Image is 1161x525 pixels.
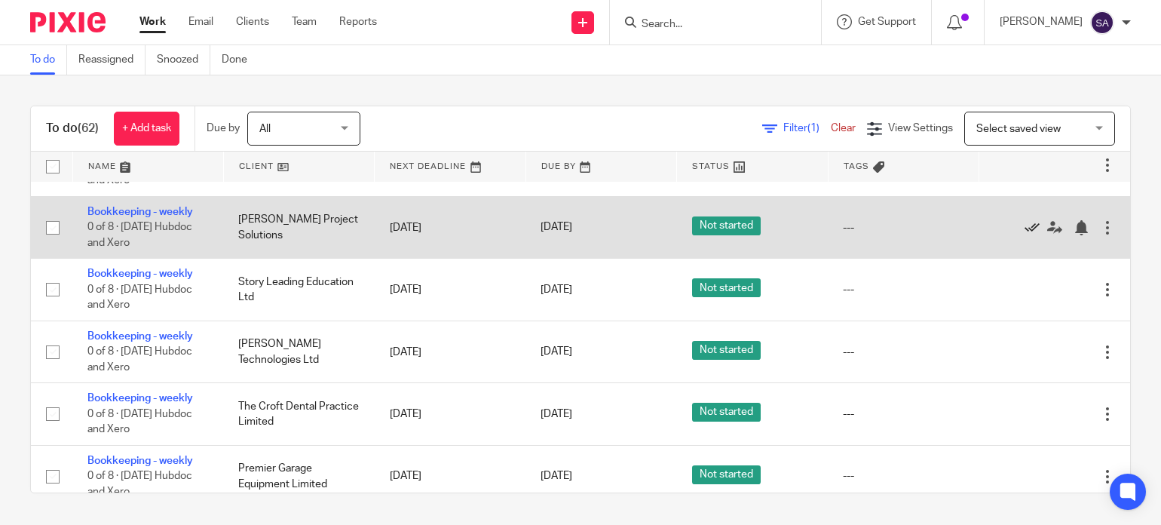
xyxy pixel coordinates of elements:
[46,121,99,137] h1: To do
[207,121,240,136] p: Due by
[259,124,271,134] span: All
[692,278,761,297] span: Not started
[843,282,963,297] div: ---
[807,123,819,134] span: (1)
[375,321,525,382] td: [DATE]
[640,18,776,32] input: Search
[976,124,1061,134] span: Select saved view
[375,383,525,445] td: [DATE]
[223,259,374,321] td: Story Leading Education Ltd
[87,269,193,279] a: Bookkeeping - weekly
[223,383,374,445] td: The Croft Dental Practice Limited
[78,45,146,75] a: Reassigned
[223,197,374,259] td: [PERSON_NAME] Project Solutions
[30,45,67,75] a: To do
[87,284,192,311] span: 0 of 8 · [DATE] Hubdoc and Xero
[223,445,374,507] td: Premier Garage Equipment Limited
[541,347,572,358] span: [DATE]
[139,14,166,29] a: Work
[375,197,525,259] td: [DATE]
[87,456,193,466] a: Bookkeeping - weekly
[541,284,572,295] span: [DATE]
[78,122,99,134] span: (62)
[541,223,572,233] span: [DATE]
[1000,14,1083,29] p: [PERSON_NAME]
[541,471,572,482] span: [DATE]
[541,409,572,419] span: [DATE]
[87,160,192,186] span: 0 of 8 · [DATE] Hubdoc and Xero
[87,471,192,497] span: 0 of 8 · [DATE] Hubdoc and Xero
[783,123,831,134] span: Filter
[843,345,963,360] div: ---
[292,14,317,29] a: Team
[87,393,193,404] a: Bookkeeping - weekly
[222,45,259,75] a: Done
[87,223,192,249] span: 0 of 8 · [DATE] Hubdoc and Xero
[843,220,963,235] div: ---
[375,445,525,507] td: [DATE]
[339,14,377,29] a: Reports
[692,403,761,422] span: Not started
[692,216,761,235] span: Not started
[1090,11,1114,35] img: svg%3E
[114,112,179,146] a: + Add task
[157,45,210,75] a: Snoozed
[843,407,963,422] div: ---
[87,409,192,435] span: 0 of 8 · [DATE] Hubdoc and Xero
[87,331,193,342] a: Bookkeeping - weekly
[843,468,963,484] div: ---
[692,341,761,360] span: Not started
[375,259,525,321] td: [DATE]
[858,17,916,27] span: Get Support
[888,123,953,134] span: View Settings
[30,12,106,32] img: Pixie
[1025,220,1047,235] a: Mark as done
[87,347,192,373] span: 0 of 8 · [DATE] Hubdoc and Xero
[223,321,374,382] td: [PERSON_NAME] Technologies Ltd
[844,162,869,170] span: Tags
[692,465,761,484] span: Not started
[188,14,213,29] a: Email
[831,123,856,134] a: Clear
[87,207,193,217] a: Bookkeeping - weekly
[236,14,269,29] a: Clients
